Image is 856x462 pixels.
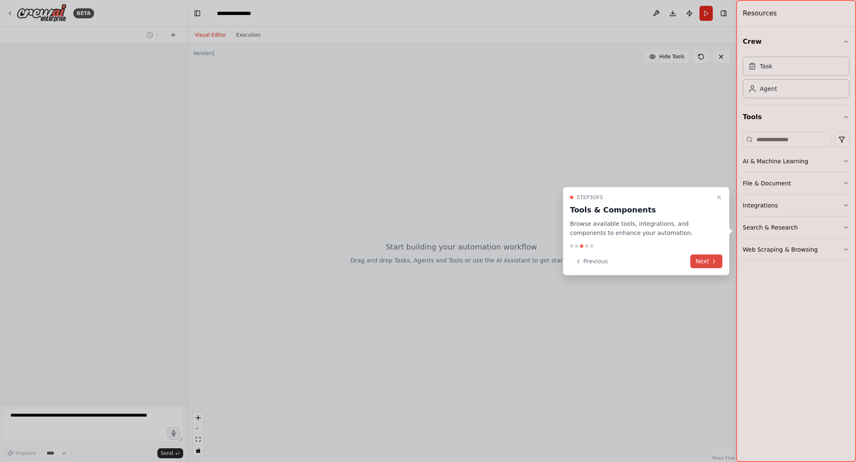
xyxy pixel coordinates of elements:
span: Step 3 of 5 [577,194,603,200]
button: Close walkthrough [714,192,724,202]
p: Browse available tools, integrations, and components to enhance your automation. [570,219,712,238]
h3: Tools & Components [570,204,712,215]
button: Previous [570,255,613,268]
button: Hide left sidebar [192,7,203,19]
button: Next [690,255,722,268]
